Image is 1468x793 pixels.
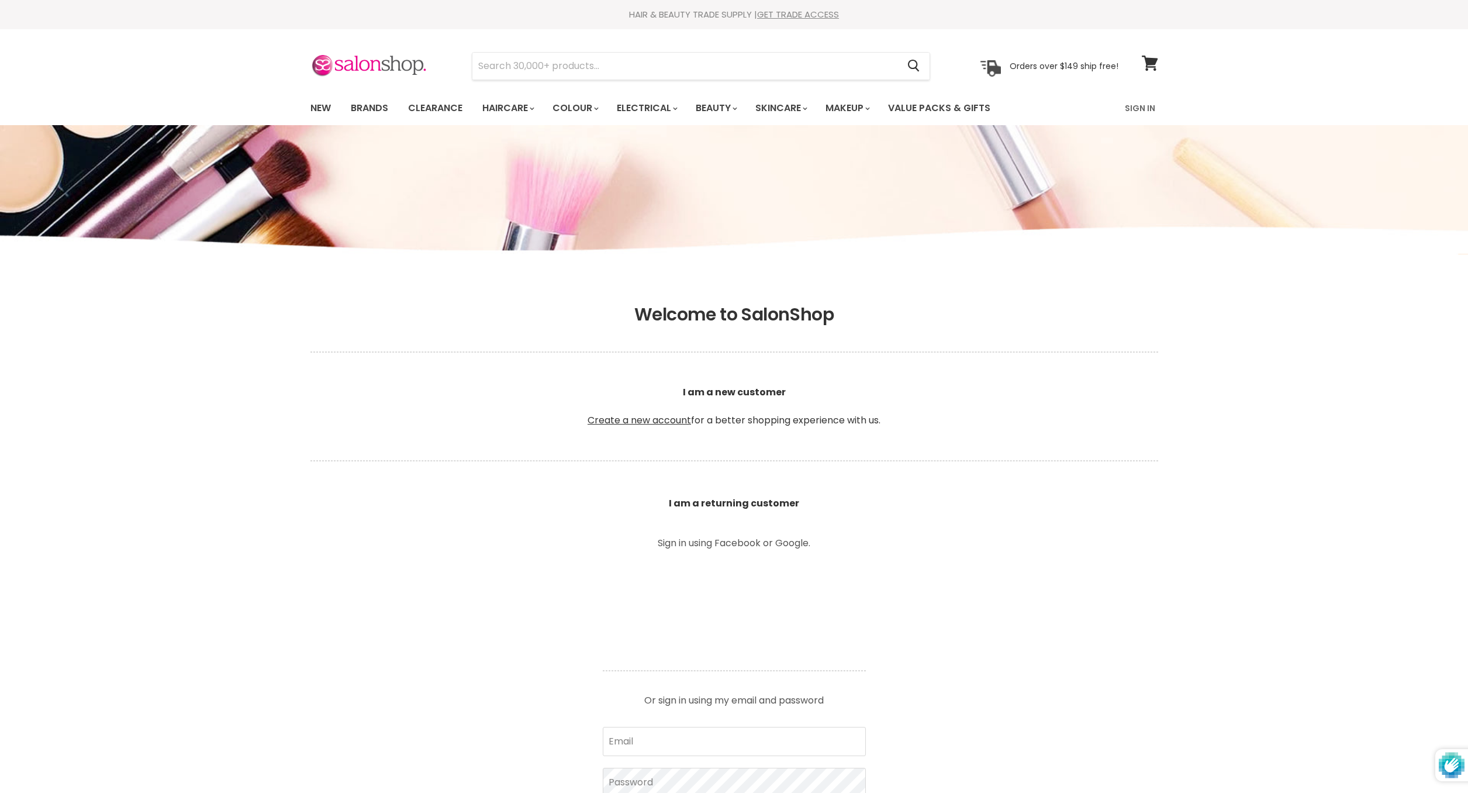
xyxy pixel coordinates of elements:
button: Search [899,53,930,80]
a: Skincare [747,96,814,120]
a: Sign In [1118,96,1162,120]
div: HAIR & BEAUTY TRADE SUPPLY | [296,9,1173,20]
a: Haircare [474,96,541,120]
a: Makeup [817,96,877,120]
nav: Main [296,91,1173,125]
a: Colour [544,96,606,120]
img: Protected by hCaptcha [1439,749,1464,781]
a: Value Packs & Gifts [879,96,999,120]
p: for a better shopping experience with us. [310,357,1158,456]
form: Product [472,52,930,80]
b: I am a returning customer [669,497,799,510]
h1: Welcome to SalonShop [310,304,1158,325]
a: GET TRADE ACCESS [757,8,839,20]
a: Create a new account [588,413,691,427]
ul: Main menu [302,91,1059,125]
p: Sign in using Facebook or Google. [603,539,866,548]
iframe: Social Login Buttons [603,564,866,652]
a: Electrical [608,96,685,120]
a: Clearance [399,96,471,120]
p: Orders over $149 ship free! [1010,60,1118,71]
a: Brands [342,96,397,120]
p: Or sign in using my email and password [603,687,866,705]
a: Beauty [687,96,744,120]
b: I am a new customer [683,385,786,399]
input: Search [472,53,899,80]
a: New [302,96,340,120]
